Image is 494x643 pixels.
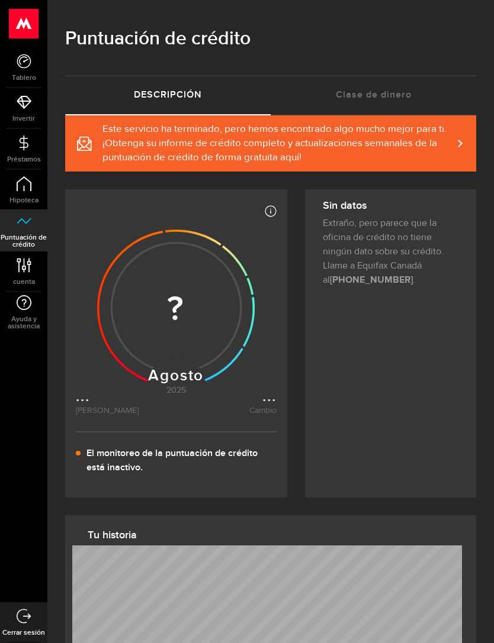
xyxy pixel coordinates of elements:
strong: [PHONE_NUMBER] [330,276,413,285]
a: DESCRIPCIÓN [65,76,271,114]
ul: Navegación de pestañas [65,75,476,115]
p: El monitoreo de la puntuación de crédito está inactivo. [86,447,277,475]
button: Abrir el widget de chat de LiveChat [9,5,45,40]
h1: Puntuación de crédito [65,24,476,54]
a: Clase de dinero [271,76,476,114]
span: Este servicio ha terminado, pero hemos encontrado algo mucho mejor para ti. ¡Obtenga su informe d... [102,122,453,165]
h3: Tu historia [88,526,462,545]
p: Extraño, pero parece que la oficina de crédito no tiene ningún dato sobre su crédito. Llame a Equ... [323,217,458,287]
a: Este servicio ha terminado, pero hemos encontrado algo mucho mejor para ti. ¡Obtenga su informe d... [65,115,476,172]
h3: Sin datos [323,196,458,215]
